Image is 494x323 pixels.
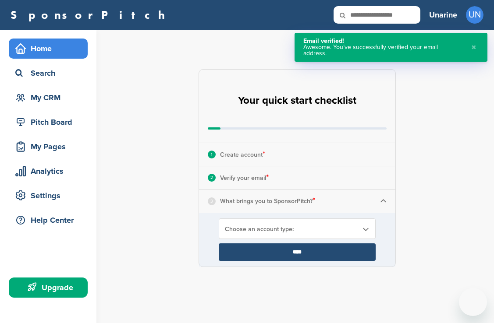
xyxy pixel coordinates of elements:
h2: Your quick start checklist [238,91,356,110]
div: Settings [13,188,88,204]
p: Verify your email [220,172,269,183]
div: 3 [208,197,216,205]
p: What brings you to SponsorPitch? [220,195,315,207]
div: Help Center [13,212,88,228]
div: Pitch Board [13,114,88,130]
a: Search [9,63,88,83]
button: Close [469,38,479,56]
a: My Pages [9,137,88,157]
img: Checklist arrow 1 [380,198,387,204]
div: My CRM [13,90,88,105]
a: Settings [9,186,88,206]
a: Home [9,39,88,59]
div: Search [13,65,88,81]
p: Create account [220,149,265,160]
a: Help Center [9,210,88,230]
div: Email verified! [303,38,462,44]
a: Pitch Board [9,112,88,132]
a: Unarine [429,5,457,25]
iframe: Button to launch messaging window [459,288,487,316]
a: Upgrade [9,277,88,298]
div: 2 [208,174,216,182]
h3: Unarine [429,9,457,21]
span: Choose an account type: [225,225,358,233]
a: My CRM [9,88,88,108]
span: UN [466,6,483,24]
a: Analytics [9,161,88,181]
div: Analytics [13,163,88,179]
div: Awesome. You’ve successfully verified your email address. [303,44,462,56]
div: My Pages [13,139,88,154]
div: 1 [208,151,216,158]
div: Home [13,41,88,56]
div: Upgrade [13,280,88,295]
a: SponsorPitch [11,9,171,21]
